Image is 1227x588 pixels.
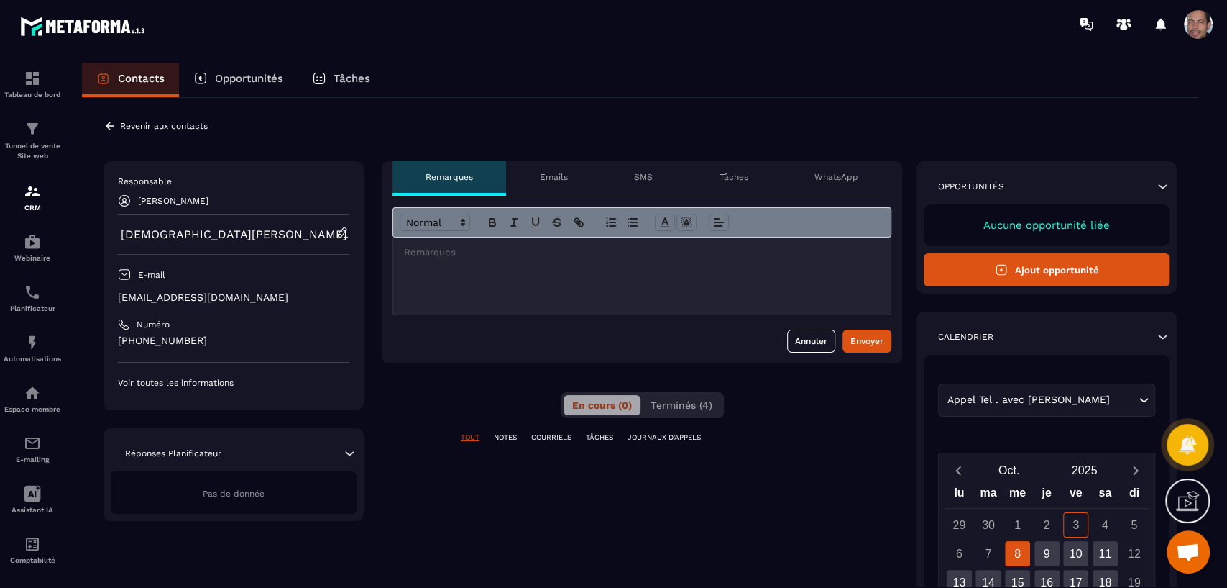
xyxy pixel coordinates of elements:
img: automations [24,384,41,402]
a: schedulerschedulerPlanificateur [4,273,61,323]
p: SMS [634,171,653,183]
p: Aucune opportunité liée [938,219,1155,232]
p: [EMAIL_ADDRESS][DOMAIN_NAME] [118,291,349,304]
div: 6 [947,541,972,566]
p: Comptabilité [4,556,61,564]
p: Voir toutes les informations [118,377,349,389]
span: Terminés (4) [651,399,712,411]
a: Assistant IA [4,474,61,525]
div: me [1003,483,1032,508]
p: E-mail [138,269,165,281]
p: Assistant IA [4,506,61,514]
a: formationformationTableau de bord [4,59,61,109]
p: Tâches [334,72,370,85]
a: formationformationCRM [4,172,61,222]
div: 3 [1063,512,1088,538]
div: 11 [1093,541,1118,566]
div: 10 [1063,541,1088,566]
p: COURRIELS [531,433,571,443]
div: 12 [1121,541,1146,566]
p: Tableau de bord [4,91,61,99]
a: automationsautomationsWebinaire [4,222,61,273]
img: email [24,435,41,452]
p: [PHONE_NUMBER] [118,334,349,348]
div: Ouvrir le chat [1167,530,1210,574]
a: automationsautomationsEspace membre [4,374,61,424]
div: 2 [1034,512,1060,538]
div: Search for option [938,384,1155,417]
p: Responsable [118,176,349,187]
img: formation [24,183,41,200]
a: accountantaccountantComptabilité [4,525,61,575]
p: CRM [4,204,61,212]
p: JOURNAUX D'APPELS [628,433,701,443]
button: Terminés (4) [642,395,721,415]
img: automations [24,334,41,351]
img: scheduler [24,284,41,301]
a: Contacts [82,63,179,97]
img: accountant [24,535,41,553]
div: di [1119,483,1149,508]
div: sa [1090,483,1120,508]
p: Remarques [426,171,473,183]
span: Pas de donnée [203,489,265,499]
a: emailemailE-mailing [4,424,61,474]
button: Next month [1122,461,1149,480]
div: Envoyer [850,334,883,348]
div: 29 [947,512,972,538]
button: Ajout opportunité [924,253,1169,286]
img: formation [24,70,41,87]
button: Open months overlay [971,458,1047,483]
p: Emails [540,171,568,183]
img: automations [24,233,41,250]
a: Tâches [298,63,385,97]
div: lu [945,483,974,508]
a: formationformationTunnel de vente Site web [4,109,61,172]
p: Automatisations [4,355,61,363]
div: 4 [1093,512,1118,538]
div: 1 [1005,512,1030,538]
div: 7 [975,541,1001,566]
a: [DEMOGRAPHIC_DATA][PERSON_NAME] [121,227,347,241]
a: Opportunités [179,63,298,97]
p: Revenir aux contacts [120,121,208,131]
span: En cours (0) [572,399,632,411]
button: En cours (0) [564,395,640,415]
button: Envoyer [842,330,891,353]
p: Numéro [137,319,170,330]
button: Open years overlay [1047,458,1122,483]
p: Réponses Planificateur [125,448,221,459]
a: automationsautomationsAutomatisations [4,323,61,374]
img: logo [20,13,150,40]
p: TÂCHES [586,433,613,443]
p: [PERSON_NAME] [138,196,208,206]
div: 5 [1121,512,1146,538]
div: je [1032,483,1062,508]
p: E-mailing [4,456,61,463]
p: Tunnel de vente Site web [4,141,61,161]
div: ve [1061,483,1090,508]
input: Search for option [1113,392,1135,408]
p: Espace membre [4,405,61,413]
div: 9 [1034,541,1060,566]
div: ma [974,483,1003,508]
p: Webinaire [4,254,61,262]
p: Tâches [719,171,748,183]
p: TOUT [461,433,479,443]
p: Calendrier [938,331,993,343]
button: Annuler [787,330,835,353]
p: Contacts [118,72,165,85]
span: Appel Tel . avec [PERSON_NAME] [944,392,1113,408]
p: Planificateur [4,304,61,312]
button: Previous month [945,461,971,480]
img: formation [24,120,41,137]
div: 30 [975,512,1001,538]
p: NOTES [494,433,517,443]
p: Opportunités [938,181,1004,192]
p: WhatsApp [814,171,858,183]
div: 8 [1005,541,1030,566]
p: Opportunités [215,72,283,85]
